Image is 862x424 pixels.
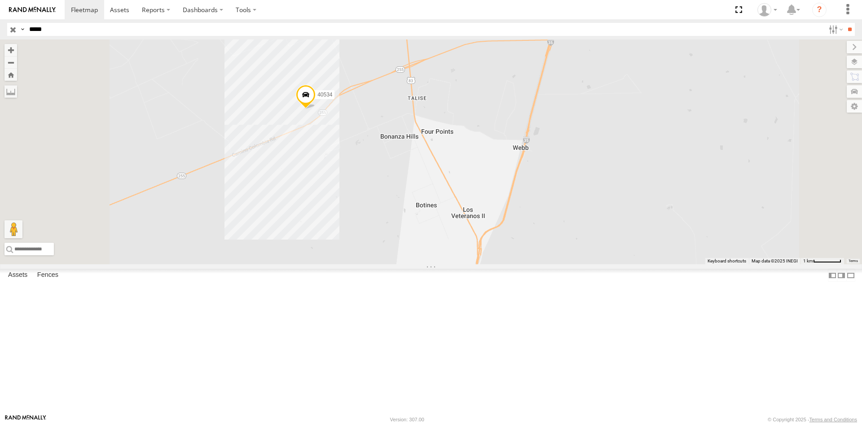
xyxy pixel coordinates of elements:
[4,220,22,238] button: Drag Pegman onto the map to open Street View
[812,3,827,17] i: ?
[754,3,780,17] div: Ryan Roxas
[752,258,798,263] span: Map data ©2025 INEGI
[847,100,862,113] label: Map Settings
[33,269,63,282] label: Fences
[768,417,857,422] div: © Copyright 2025 -
[4,44,17,56] button: Zoom in
[4,85,17,98] label: Measure
[317,91,332,97] span: 40534
[4,69,17,81] button: Zoom Home
[803,258,813,263] span: 1 km
[809,417,857,422] a: Terms and Conditions
[825,23,844,36] label: Search Filter Options
[390,417,424,422] div: Version: 307.00
[5,415,46,424] a: Visit our Website
[846,269,855,282] label: Hide Summary Table
[800,258,844,264] button: Map Scale: 1 km per 59 pixels
[849,259,858,263] a: Terms (opens in new tab)
[708,258,746,264] button: Keyboard shortcuts
[9,7,56,13] img: rand-logo.svg
[837,269,846,282] label: Dock Summary Table to the Right
[828,269,837,282] label: Dock Summary Table to the Left
[4,269,32,282] label: Assets
[19,23,26,36] label: Search Query
[4,56,17,69] button: Zoom out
